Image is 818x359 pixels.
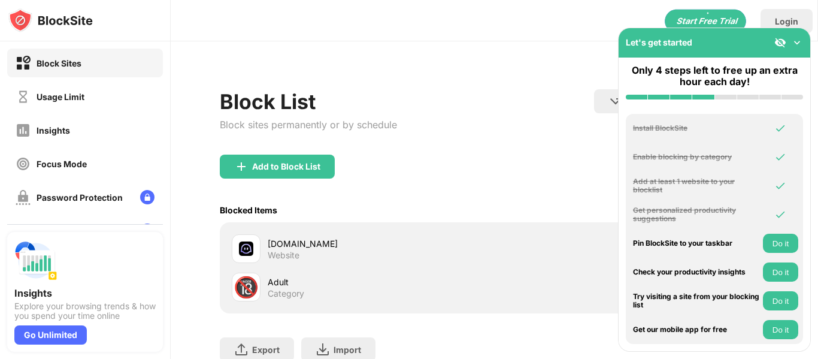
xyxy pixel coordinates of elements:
div: Go Unlimited [14,325,87,345]
div: Add at least 1 website to your blocklist [633,177,760,195]
div: Export [252,345,280,355]
div: Import [334,345,361,355]
div: Get our mobile app for free [633,325,760,334]
img: omni-check.svg [774,151,786,163]
div: Add to Block List [252,162,320,171]
div: Try visiting a site from your blocking list [633,292,760,310]
div: Block Sites [37,58,81,68]
img: lock-menu.svg [140,190,154,204]
img: favicons [239,242,253,256]
div: [DOMAIN_NAME] [268,237,495,250]
img: push-insights.svg [14,239,57,282]
button: Do it [763,234,798,253]
img: block-on.svg [16,56,31,71]
div: Explore your browsing trends & how you spend your time online [14,301,156,321]
div: Insights [14,287,156,299]
img: eye-not-visible.svg [774,37,786,49]
img: time-usage-off.svg [16,89,31,104]
div: Password Protection [37,192,123,203]
div: Blocked Items [220,205,277,215]
img: omni-check.svg [774,180,786,192]
div: Let's get started [626,37,692,47]
button: Do it [763,263,798,282]
div: Website [268,250,299,261]
img: omni-check.svg [774,122,786,134]
img: customize-block-page-off.svg [16,224,31,239]
img: omni-check.svg [774,209,786,221]
div: 🔞 [234,275,259,300]
div: Only 4 steps left to free up an extra hour each day! [626,65,803,88]
img: lock-menu.svg [140,224,154,238]
div: Block sites permanently or by schedule [220,119,397,131]
div: Get personalized productivity suggestions [633,206,760,224]
img: insights-off.svg [16,123,31,138]
div: Focus Mode [37,159,87,169]
img: logo-blocksite.svg [8,8,93,32]
div: Install BlockSite [633,124,760,132]
div: Enable blocking by category [633,153,760,161]
div: Insights [37,125,70,135]
img: focus-off.svg [16,156,31,171]
button: Do it [763,320,798,339]
div: Block List [220,89,397,114]
img: omni-setup-toggle.svg [791,37,803,49]
div: Category [268,288,304,299]
div: Adult [268,276,495,288]
div: animation [665,9,746,33]
div: Login [775,16,798,26]
div: Check your productivity insights [633,268,760,276]
button: Do it [763,291,798,310]
div: Usage Limit [37,92,84,102]
img: password-protection-off.svg [16,190,31,205]
div: Pin BlockSite to your taskbar [633,239,760,248]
